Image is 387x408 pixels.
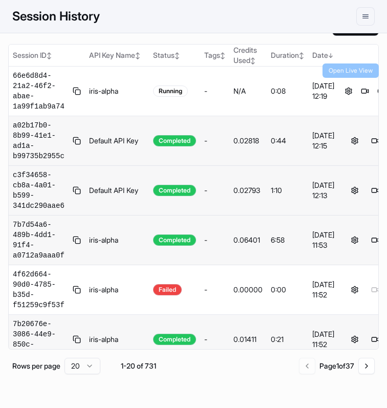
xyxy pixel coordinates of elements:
[175,52,180,59] span: ↕
[312,131,334,151] div: [DATE] 12:15
[312,81,334,101] div: [DATE] 12:19
[47,52,52,59] span: ↕
[153,334,196,345] div: Completed
[271,334,304,345] div: 0:21
[13,50,81,60] div: Session ID
[312,329,334,350] div: [DATE] 11:52
[153,284,182,295] div: Failed
[250,57,255,65] span: ↕
[113,361,164,371] div: 1-20 of 731
[204,86,225,96] div: -
[233,45,263,66] div: Credits Used
[204,285,225,295] div: -
[220,52,225,59] span: ↕
[204,334,225,345] div: -
[13,269,69,310] span: 4f62d664-90d0-4785-b35d-f51259c9f53f
[13,170,69,211] span: c3f34658-cb8a-4a01-b599-341dc290aae6
[204,185,225,196] div: -
[233,235,263,245] div: 0.06401
[85,216,149,265] td: iris-alpha
[312,50,334,60] div: Date
[312,230,334,250] div: [DATE] 11:53
[271,136,304,146] div: 0:44
[299,52,304,59] span: ↕
[85,315,149,364] td: iris-alpha
[233,86,263,96] div: N/A
[153,135,196,146] div: Completed
[319,361,354,371] div: Page 1 of 37
[204,136,225,146] div: -
[135,52,140,59] span: ↕
[12,361,60,371] p: Rows per page
[153,50,196,60] div: Status
[85,116,149,166] td: Default API Key
[271,285,304,295] div: 0:00
[85,166,149,216] td: Default API Key
[271,86,304,96] div: 0:08
[13,319,69,360] span: 7b20676e-3086-44e9-850c-c70e0f7c0029
[13,120,69,161] span: a02b17b0-8b99-41e1-ad1a-b99735b2955c
[312,280,334,300] div: [DATE] 11:52
[153,85,188,97] div: Running
[233,185,263,196] div: 0.02793
[85,67,149,116] td: iris-alpha
[271,185,304,196] div: 1:10
[85,265,149,315] td: iris-alpha
[13,71,69,112] span: 66e6d8d4-21a2-46f2-abae-1a99f1ab9a74
[204,235,225,245] div: -
[233,334,263,345] div: 0.01411
[153,234,196,246] div: Completed
[356,7,375,26] button: menu
[233,136,263,146] div: 0.02818
[328,52,333,59] span: ↓
[13,220,69,261] span: 7b7d54a6-489b-4dd1-91f4-a0712a9aaa0f
[89,50,145,60] div: API Key Name
[233,285,263,295] div: 0.00000
[322,63,379,78] div: Open Live View
[153,185,196,196] div: Completed
[12,7,100,26] h1: Session History
[271,50,304,60] div: Duration
[204,50,225,60] div: Tags
[271,235,304,245] div: 6:58
[312,180,334,201] div: [DATE] 12:13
